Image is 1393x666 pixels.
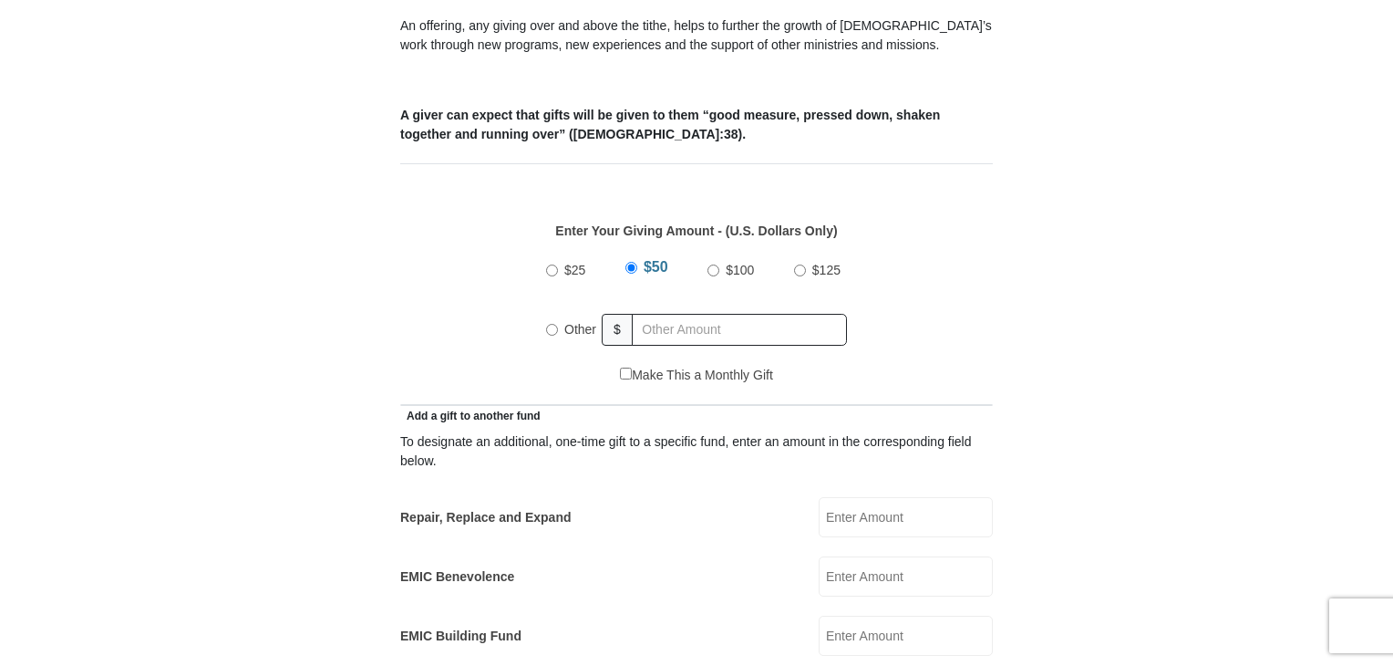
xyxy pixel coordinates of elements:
[400,567,514,587] label: EMIC Benevolence
[819,497,993,537] input: Enter Amount
[726,263,754,277] span: $100
[555,224,837,238] strong: Enter Your Giving Amount - (U.S. Dollars Only)
[564,322,596,337] span: Other
[564,263,585,277] span: $25
[400,16,993,55] p: An offering, any giving over and above the tithe, helps to further the growth of [DEMOGRAPHIC_DAT...
[644,259,668,275] span: $50
[812,263,841,277] span: $125
[400,410,541,422] span: Add a gift to another fund
[620,366,773,385] label: Make This a Monthly Gift
[400,508,572,527] label: Repair, Replace and Expand
[400,432,993,471] div: To designate an additional, one-time gift to a specific fund, enter an amount in the correspondin...
[819,616,993,656] input: Enter Amount
[819,557,993,597] input: Enter Amount
[400,108,940,141] b: A giver can expect that gifts will be given to them “good measure, pressed down, shaken together ...
[632,314,847,346] input: Other Amount
[602,314,633,346] span: $
[400,627,521,646] label: EMIC Building Fund
[620,368,632,380] input: Make This a Monthly Gift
